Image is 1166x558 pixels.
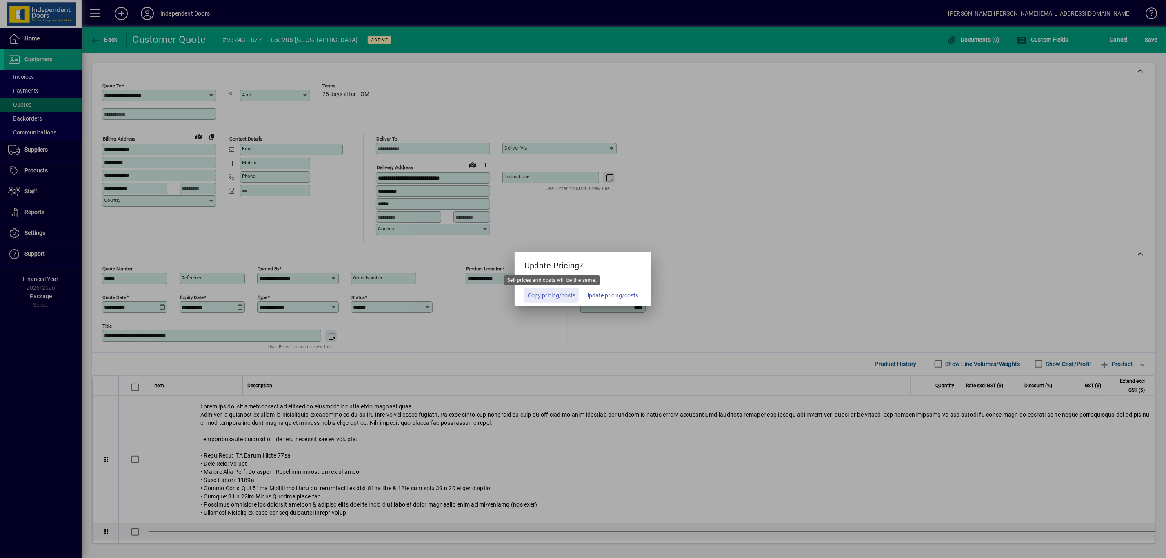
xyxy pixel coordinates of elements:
button: Update pricing/costs [582,288,642,303]
div: Sell prices and costs will be the same. [504,275,600,285]
button: Copy pricing/costs [524,288,579,303]
h5: Update Pricing? [515,252,651,276]
span: Update pricing/costs [585,291,638,300]
span: Copy pricing/costs [528,291,575,300]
